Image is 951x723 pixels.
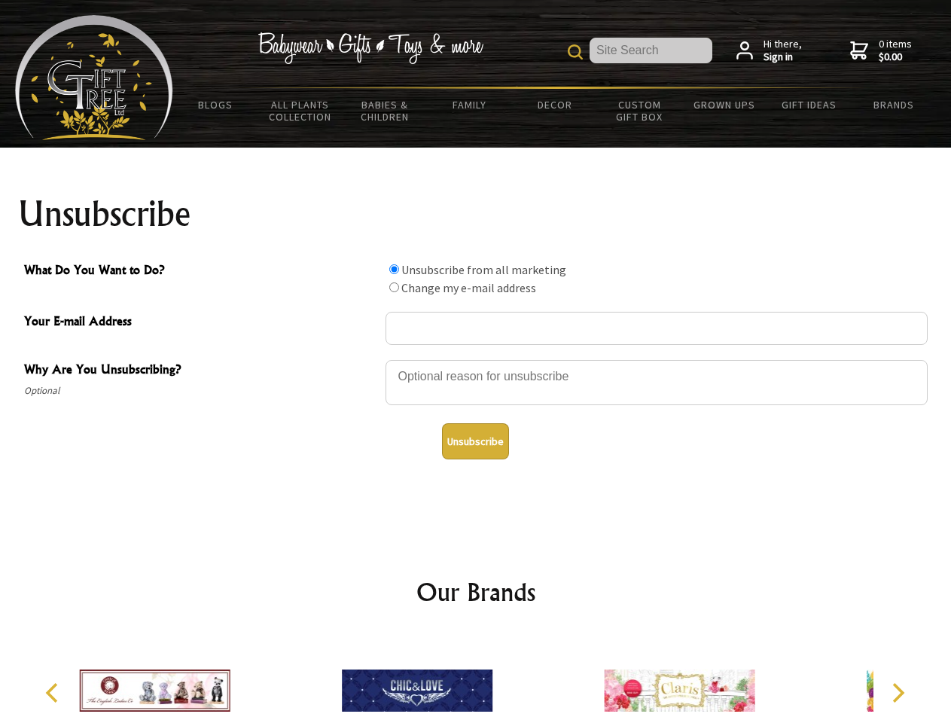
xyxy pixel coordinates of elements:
h2: Our Brands [30,574,922,610]
label: Change my e-mail address [401,280,536,295]
strong: Sign in [764,50,802,64]
img: Babyware - Gifts - Toys and more... [15,15,173,140]
span: 0 items [879,37,912,64]
a: Babies & Children [343,89,428,133]
a: Custom Gift Box [597,89,682,133]
input: What Do You Want to Do? [389,282,399,292]
input: Your E-mail Address [386,312,928,345]
a: BLOGS [173,89,258,120]
a: 0 items$0.00 [850,38,912,64]
span: Your E-mail Address [24,312,378,334]
a: Hi there,Sign in [736,38,802,64]
button: Previous [38,676,71,709]
h1: Unsubscribe [18,196,934,232]
img: product search [568,44,583,59]
span: Why Are You Unsubscribing? [24,360,378,382]
span: Hi there, [764,38,802,64]
input: What Do You Want to Do? [389,264,399,274]
a: Gift Ideas [767,89,852,120]
strong: $0.00 [879,50,912,64]
button: Unsubscribe [442,423,509,459]
button: Next [881,676,914,709]
a: All Plants Collection [258,89,343,133]
a: Brands [852,89,937,120]
span: Optional [24,382,378,400]
textarea: Why Are You Unsubscribing? [386,360,928,405]
input: Site Search [590,38,712,63]
span: What Do You Want to Do? [24,261,378,282]
img: Babywear - Gifts - Toys & more [258,32,483,64]
label: Unsubscribe from all marketing [401,262,566,277]
a: Family [428,89,513,120]
a: Grown Ups [681,89,767,120]
a: Decor [512,89,597,120]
